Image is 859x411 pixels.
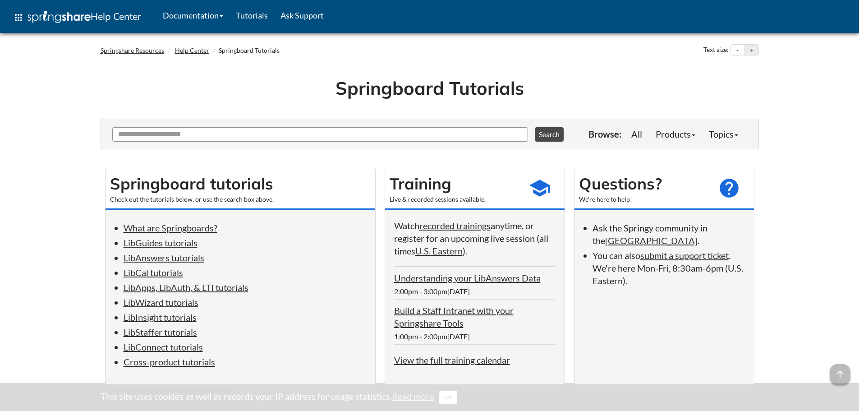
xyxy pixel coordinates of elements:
div: We're here to help! [579,195,709,204]
p: Browse: [588,128,621,140]
a: LibConnect tutorials [124,342,203,352]
a: LibGuides tutorials [124,237,198,248]
a: Springshare Resources [101,46,164,54]
li: You can also . We're here Mon-Fri, 8:30am-6pm (U.S. Eastern). [593,249,745,287]
a: submit a support ticket [640,250,729,261]
button: Decrease text size [731,45,744,55]
a: Build a Staff Intranet with your Springshare Tools [394,305,514,328]
div: This site uses cookies as well as records your IP address for usage statistics. [92,390,768,404]
a: LibCal tutorials [124,267,183,278]
h2: Questions? [579,173,709,195]
a: recorded trainings [419,220,491,231]
a: What are Springboards? [124,222,217,233]
a: U.S. Eastern [415,245,463,256]
span: Help Center [91,10,141,22]
a: arrow_upward [830,365,850,376]
span: apps [13,12,24,23]
a: apps Help Center [7,4,147,31]
a: View the full training calendar [394,355,510,365]
a: Documentation [156,4,230,27]
a: Tutorials [230,4,274,27]
div: Text size: [702,44,730,56]
a: Ask Support [274,4,330,27]
a: All [625,125,649,143]
p: Watch anytime, or register for an upcoming live session (all times ). [394,219,556,257]
button: Increase text size [745,45,758,55]
span: 1:00pm - 2:00pm[DATE] [394,332,470,341]
a: LibInsight tutorials [124,312,197,323]
a: LibWizard tutorials [124,297,198,308]
a: LibApps, LibAuth, & LTI tutorials [124,282,248,293]
li: Springboard Tutorials [211,46,280,55]
span: school [528,177,551,199]
img: Springshare [28,11,91,23]
h2: Training [390,173,519,195]
a: Products [649,125,702,143]
div: Live & recorded sessions available. [390,195,519,204]
a: Understanding your LibAnswers Data [394,272,541,283]
h2: Springboard tutorials [110,173,371,195]
span: arrow_upward [830,364,850,384]
a: Topics [702,125,745,143]
span: help [718,177,740,199]
span: 2:00pm - 3:00pm[DATE] [394,287,470,296]
a: LibStaffer tutorials [124,327,197,337]
li: Ask the Springy community in the . [593,222,745,247]
a: Help Center [175,46,209,54]
a: [GEOGRAPHIC_DATA] [605,235,698,246]
button: Search [535,127,564,142]
div: Check out the tutorials below, or use the search box above. [110,195,371,204]
h1: Springboard Tutorials [107,75,752,101]
a: Cross-product tutorials [124,356,215,367]
a: LibAnswers tutorials [124,252,204,263]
